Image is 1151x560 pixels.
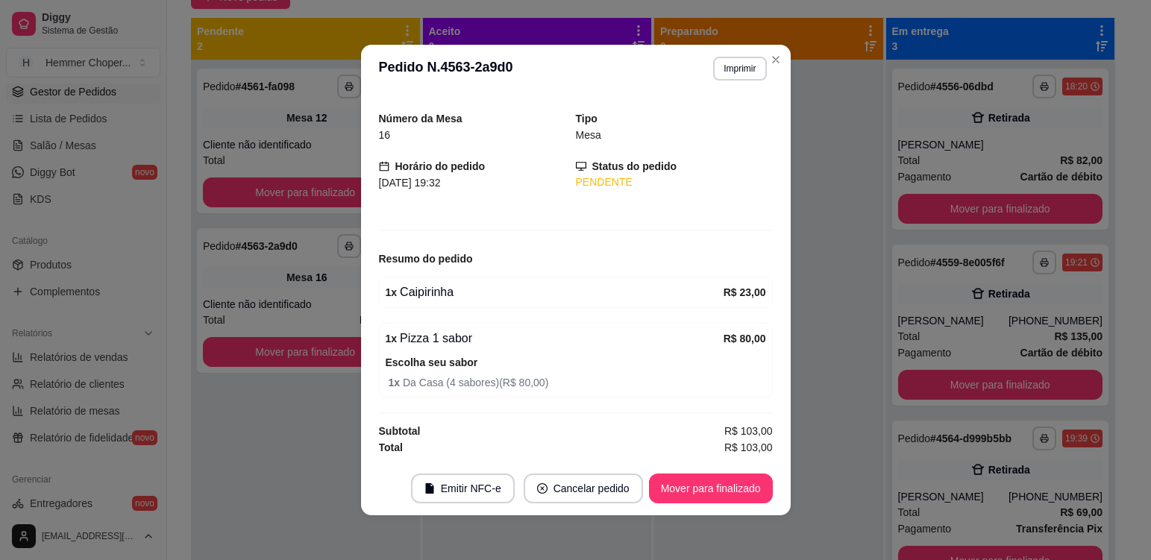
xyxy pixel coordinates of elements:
[395,160,486,172] strong: Horário do pedido
[379,425,421,437] strong: Subtotal
[386,283,724,301] div: Caipirinha
[379,441,403,453] strong: Total
[379,161,389,172] span: calendar
[576,113,598,125] strong: Tipo
[379,113,462,125] strong: Número da Mesa
[724,286,766,298] strong: R$ 23,00
[724,333,766,345] strong: R$ 80,00
[386,330,724,347] div: Pizza 1 sabor
[724,423,773,439] span: R$ 103,00
[379,57,513,81] h3: Pedido N. 4563-2a9d0
[649,474,773,503] button: Mover para finalizado
[379,253,473,265] strong: Resumo do pedido
[386,286,398,298] strong: 1 x
[576,129,601,141] span: Mesa
[576,174,773,190] div: PENDENTE
[386,356,478,368] strong: Escolha seu sabor
[386,333,398,345] strong: 1 x
[424,483,435,494] span: file
[379,177,441,189] span: [DATE] 19:32
[764,48,788,72] button: Close
[379,129,391,141] span: 16
[537,483,548,494] span: close-circle
[411,474,515,503] button: fileEmitir NFC-e
[724,439,773,456] span: R$ 103,00
[592,160,677,172] strong: Status do pedido
[713,57,766,81] button: Imprimir
[524,474,643,503] button: close-circleCancelar pedido
[576,161,586,172] span: desktop
[389,374,766,391] span: Da Casa (4 sabores) ( R$ 80,00 )
[389,377,403,388] strong: 1 x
